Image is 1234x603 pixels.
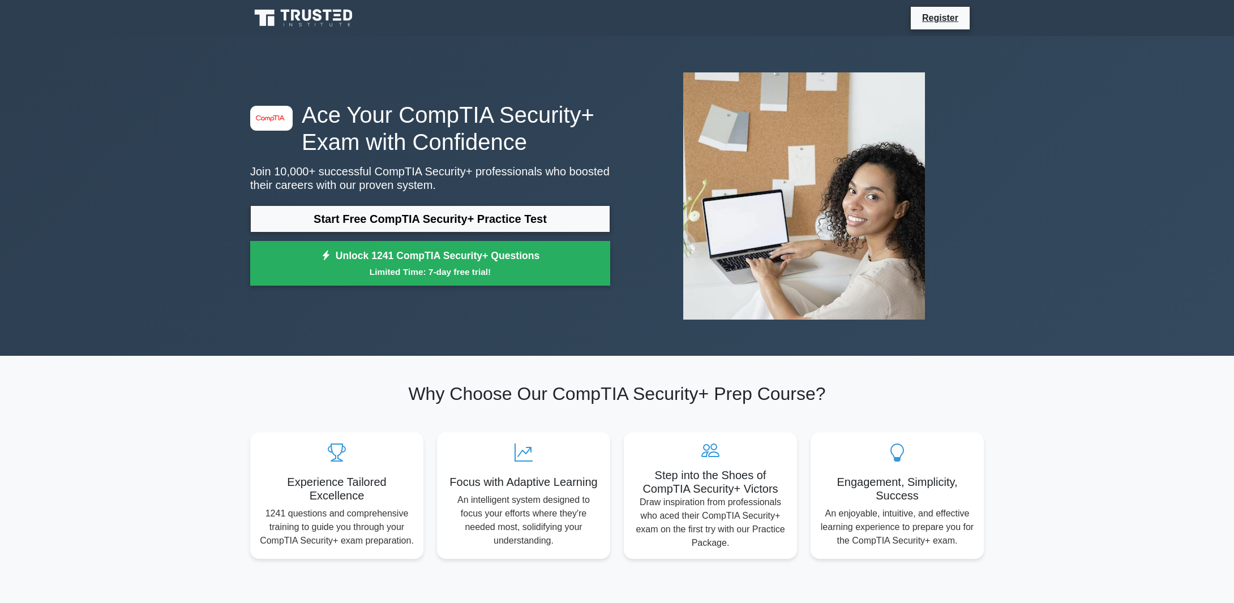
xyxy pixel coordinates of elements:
h5: Step into the Shoes of CompTIA Security+ Victors [633,468,788,496]
h5: Engagement, Simplicity, Success [820,475,975,502]
p: An intelligent system designed to focus your efforts where they're needed most, solidifying your ... [446,493,601,548]
p: Draw inspiration from professionals who aced their CompTIA Security+ exam on the first try with o... [633,496,788,550]
h1: Ace Your CompTIA Security+ Exam with Confidence [250,101,610,156]
small: Limited Time: 7-day free trial! [264,265,596,278]
a: Unlock 1241 CompTIA Security+ QuestionsLimited Time: 7-day free trial! [250,241,610,286]
h5: Experience Tailored Excellence [259,475,414,502]
a: Register [915,11,965,25]
h2: Why Choose Our CompTIA Security+ Prep Course? [250,383,984,404]
p: An enjoyable, intuitive, and effective learning experience to prepare you for the CompTIA Securit... [820,507,975,548]
p: 1241 questions and comprehensive training to guide you through your CompTIA Security+ exam prepar... [259,507,414,548]
p: Join 10,000+ successful CompTIA Security+ professionals who boosted their careers with our proven... [250,165,610,192]
h5: Focus with Adaptive Learning [446,475,601,489]
a: Start Free CompTIA Security+ Practice Test [250,205,610,232]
